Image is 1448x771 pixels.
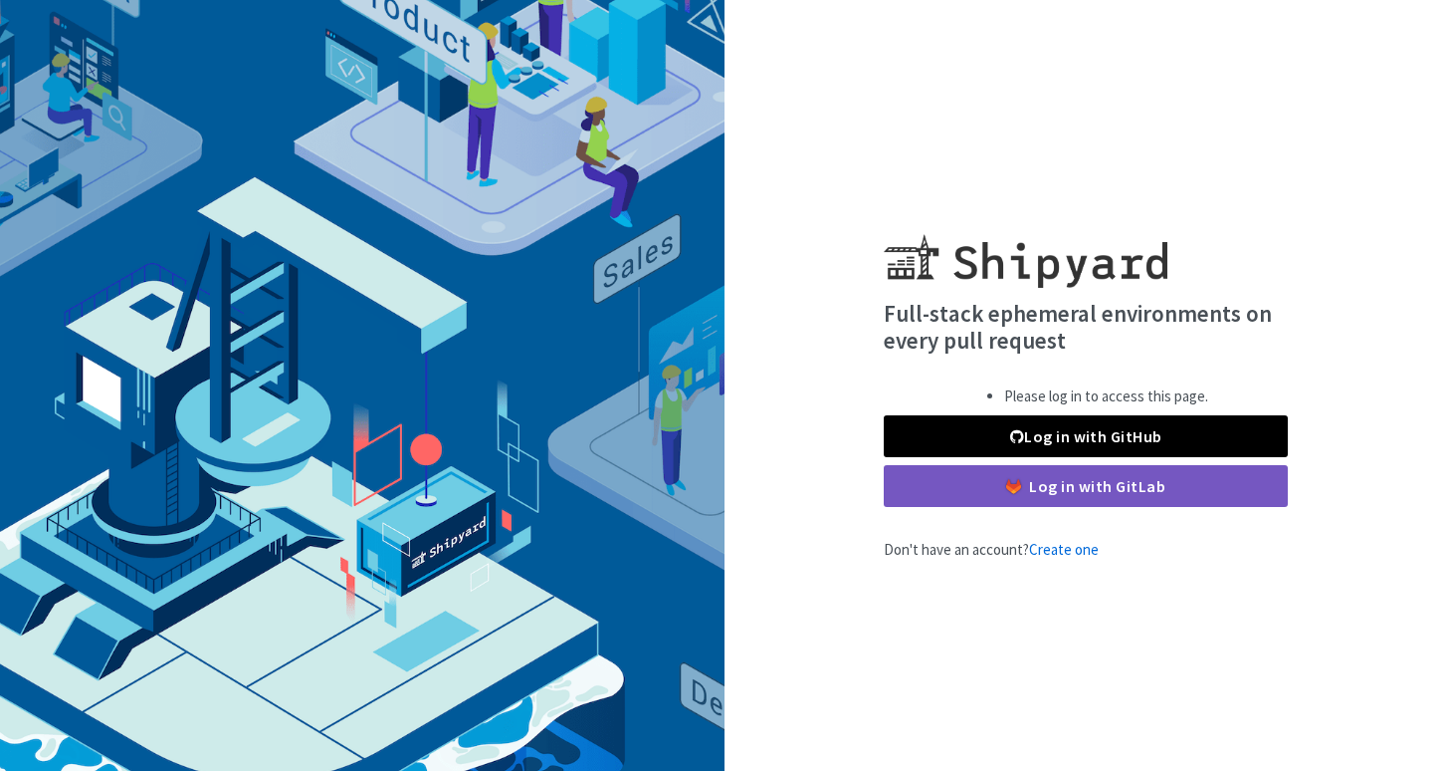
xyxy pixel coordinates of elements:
a: Log in with GitLab [884,465,1288,507]
li: Please log in to access this page. [1004,385,1208,408]
span: Don't have an account? [884,540,1099,559]
img: Shipyard logo [884,210,1167,288]
h4: Full-stack ephemeral environments on every pull request [884,300,1288,355]
a: Log in with GitHub [884,415,1288,457]
a: Create one [1029,540,1099,559]
img: gitlab-color.svg [1006,479,1021,494]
